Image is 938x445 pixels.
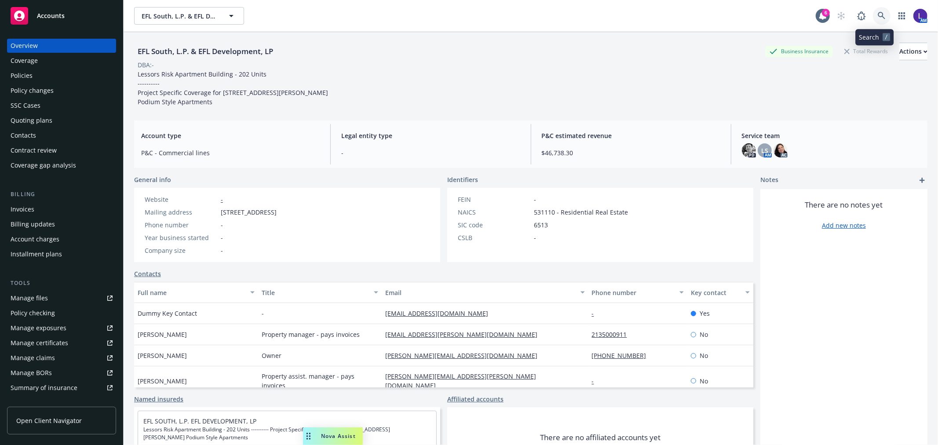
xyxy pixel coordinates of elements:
a: [PERSON_NAME][EMAIL_ADDRESS][DOMAIN_NAME] [385,351,544,360]
span: Lessors Risk Apartment Building - 202 Units ---------- Project Specific Coverage for [STREET_ADDR... [138,70,330,106]
div: Manage files [11,291,48,305]
div: Policy changes [11,84,54,98]
div: Installment plans [11,247,62,261]
a: Contacts [7,128,116,142]
div: Phone number [145,220,217,230]
div: DBA: - [138,60,154,69]
span: 531110 - Residential Real Estate [534,208,628,217]
span: - [534,233,536,242]
a: Policy changes [7,84,116,98]
div: Billing updates [11,217,55,231]
span: 6513 [534,220,548,230]
div: Account charges [11,232,59,246]
span: P&C estimated revenue [542,131,720,140]
img: photo [913,9,927,23]
a: Affiliated accounts [447,394,504,404]
span: - [341,148,520,157]
div: Full name [138,288,245,297]
img: photo [742,143,756,157]
button: Full name [134,282,258,303]
span: - [221,233,223,242]
div: 6 [822,9,830,17]
div: Title [262,288,369,297]
div: Year business started [145,233,217,242]
span: - [262,309,264,318]
div: NAICS [458,208,530,217]
span: Lessors Risk Apartment Building - 202 Units ---------- Project Specific Coverage for [STREET_ADDR... [143,426,431,441]
button: Actions [899,43,927,60]
span: No [700,330,708,339]
div: Contacts [11,128,36,142]
span: [PERSON_NAME] [138,376,187,386]
a: - [592,309,601,317]
span: P&C - Commercial lines [141,148,320,157]
span: Service team [742,131,920,140]
a: Manage files [7,291,116,305]
div: Contract review [11,143,57,157]
span: Owner [262,351,281,360]
div: Website [145,195,217,204]
a: - [221,195,223,204]
span: EFL South, L.P. & EFL Development, LP [142,11,218,21]
div: Policy checking [11,306,55,320]
a: Coverage gap analysis [7,158,116,172]
button: Title [258,282,382,303]
a: Start snowing [832,7,850,25]
a: Report a Bug [853,7,870,25]
button: Email [382,282,588,303]
span: Property assist. manager - pays invoices [262,372,379,390]
a: Manage claims [7,351,116,365]
span: General info [134,175,171,184]
div: Company size [145,246,217,255]
div: Business Insurance [765,46,833,57]
a: Accounts [7,4,116,28]
div: Mailing address [145,208,217,217]
a: Manage exposures [7,321,116,335]
a: Named insureds [134,394,183,404]
span: [PERSON_NAME] [138,330,187,339]
div: Coverage [11,54,38,68]
a: Policy checking [7,306,116,320]
a: Switch app [893,7,911,25]
span: There are no affiliated accounts yet [540,432,661,443]
span: [PERSON_NAME] [138,351,187,360]
a: Contract review [7,143,116,157]
a: - [592,377,601,385]
a: Manage BORs [7,366,116,380]
span: - [221,246,223,255]
a: [EMAIL_ADDRESS][PERSON_NAME][DOMAIN_NAME] [385,330,544,339]
span: - [221,220,223,230]
span: Property manager - pays invoices [262,330,360,339]
a: [PERSON_NAME][EMAIL_ADDRESS][PERSON_NAME][DOMAIN_NAME] [385,372,536,390]
button: Nova Assist [303,427,363,445]
img: photo [774,143,788,157]
span: Account type [141,131,320,140]
span: Notes [760,175,778,186]
span: No [700,351,708,360]
span: [STREET_ADDRESS] [221,208,277,217]
a: Quoting plans [7,113,116,128]
a: [PHONE_NUMBER] [592,351,653,360]
a: [EMAIL_ADDRESS][DOMAIN_NAME] [385,309,495,317]
div: Invoices [11,202,34,216]
div: FEIN [458,195,530,204]
div: Key contact [691,288,740,297]
span: Dummy Key Contact [138,309,197,318]
div: Overview [11,39,38,53]
div: SSC Cases [11,98,40,113]
span: Open Client Navigator [16,416,82,425]
div: Summary of insurance [11,381,77,395]
a: Summary of insurance [7,381,116,395]
div: Tools [7,279,116,288]
a: Coverage [7,54,116,68]
span: Yes [700,309,710,318]
span: $46,738.30 [542,148,720,157]
span: Identifiers [447,175,478,184]
span: Nova Assist [321,432,356,440]
div: EFL South, L.P. & EFL Development, LP [134,46,277,57]
div: Quoting plans [11,113,52,128]
div: Manage BORs [11,366,52,380]
a: Installment plans [7,247,116,261]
